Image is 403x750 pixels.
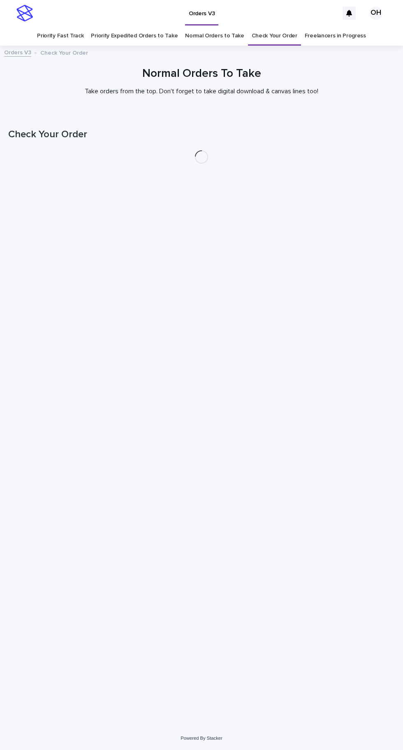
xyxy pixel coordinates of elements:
[37,26,83,46] a: Priority Fast Track
[37,88,366,95] p: Take orders from the top. Don't forget to take digital download & canvas lines too!
[181,736,222,741] a: Powered By Stacker
[369,7,382,20] div: OH
[8,129,395,141] h1: Check Your Order
[40,48,88,57] p: Check Your Order
[4,47,31,57] a: Orders V3
[185,26,244,46] a: Normal Orders to Take
[252,26,297,46] a: Check Your Order
[8,67,395,81] h1: Normal Orders To Take
[16,5,33,21] img: stacker-logo-s-only.png
[305,26,366,46] a: Freelancers in Progress
[91,26,178,46] a: Priority Expedited Orders to Take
